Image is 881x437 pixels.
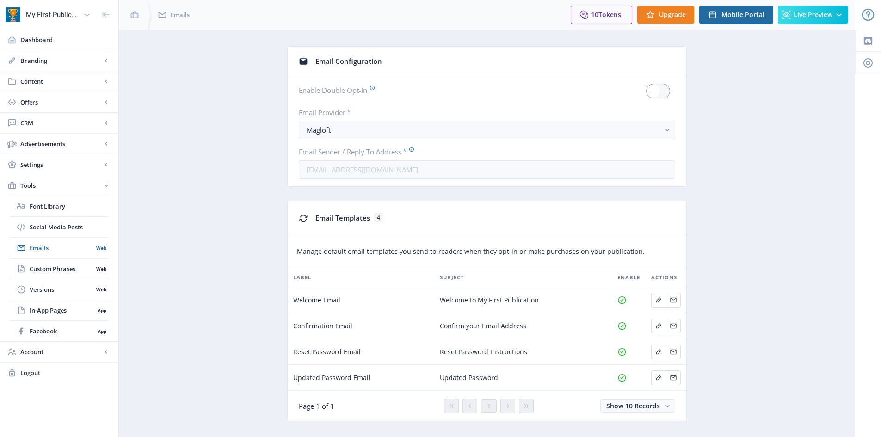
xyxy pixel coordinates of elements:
[778,6,848,24] button: Live Preview
[293,295,340,306] span: Welcome Email
[20,347,102,357] span: Account
[651,320,666,329] a: Edit page
[20,160,102,169] span: Settings
[9,300,109,320] a: In-App PagesApp
[299,121,675,139] button: Magloft
[20,368,111,377] span: Logout
[651,372,666,381] a: Edit page
[30,202,109,211] span: Font Library
[666,295,681,303] a: Edit page
[30,306,94,315] span: In-App Pages
[315,213,370,222] span: Email Templates
[606,401,660,410] span: Show 10 Records
[20,98,102,107] span: Offers
[440,295,539,306] span: Welcome to My First Publication
[481,399,497,413] button: 1
[600,399,675,413] button: Show 10 Records
[20,56,102,65] span: Branding
[659,11,686,18] span: Upgrade
[30,326,94,336] span: Facebook
[299,401,334,411] span: Page 1 of 1
[299,160,675,179] input: john.smith@myspace.com
[20,181,102,190] span: Tools
[20,77,102,86] span: Content
[293,346,361,357] span: Reset Password Email
[299,108,668,117] label: Email Provider
[293,320,352,332] span: Confirmation Email
[20,139,102,148] span: Advertisements
[440,272,464,283] span: Subject
[651,272,677,283] span: Actions
[598,10,621,19] span: Tokens
[9,196,109,216] a: Font Library
[9,321,109,341] a: FacebookApp
[315,54,675,68] div: Email Configuration
[299,84,375,97] label: Enable Double Opt-In
[93,243,109,252] nb-badge: Web
[20,35,111,44] span: Dashboard
[9,217,109,237] a: Social Media Posts
[299,147,668,157] label: Email Sender / Reply To Address
[20,118,102,128] span: CRM
[487,402,491,410] span: 1
[9,238,109,258] a: EmailsWeb
[571,6,632,24] button: 10Tokens
[30,222,109,232] span: Social Media Posts
[637,6,695,24] button: Upgrade
[93,264,109,273] nb-badge: Web
[721,11,764,18] span: Mobile Portal
[699,6,773,24] button: Mobile Portal
[26,5,80,25] div: My First Publication
[293,272,311,283] span: Label
[440,372,498,383] span: Updated Password
[651,346,666,355] a: Edit page
[794,11,832,18] span: Live Preview
[651,295,666,303] a: Edit page
[617,272,640,283] span: Enable
[287,201,687,421] app-collection-view: Email Templates
[440,320,526,332] span: Confirm your Email Address
[30,264,93,273] span: Custom Phrases
[30,243,93,252] span: Emails
[30,285,93,294] span: Versions
[171,10,190,19] span: Emails
[297,247,677,256] div: Manage default email templates you send to readers when they opt-in or make purchases on your pub...
[9,279,109,300] a: VersionsWeb
[93,285,109,294] nb-badge: Web
[94,306,109,315] nb-badge: App
[307,124,660,135] div: Magloft
[666,372,681,381] a: Edit page
[440,346,527,357] span: Reset Password Instructions
[9,259,109,279] a: Custom PhrasesWeb
[94,326,109,336] nb-badge: App
[374,213,383,222] span: 4
[6,7,20,22] img: app-icon.png
[293,372,370,383] span: Updated Password Email
[666,320,681,329] a: Edit page
[666,346,681,355] a: Edit page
